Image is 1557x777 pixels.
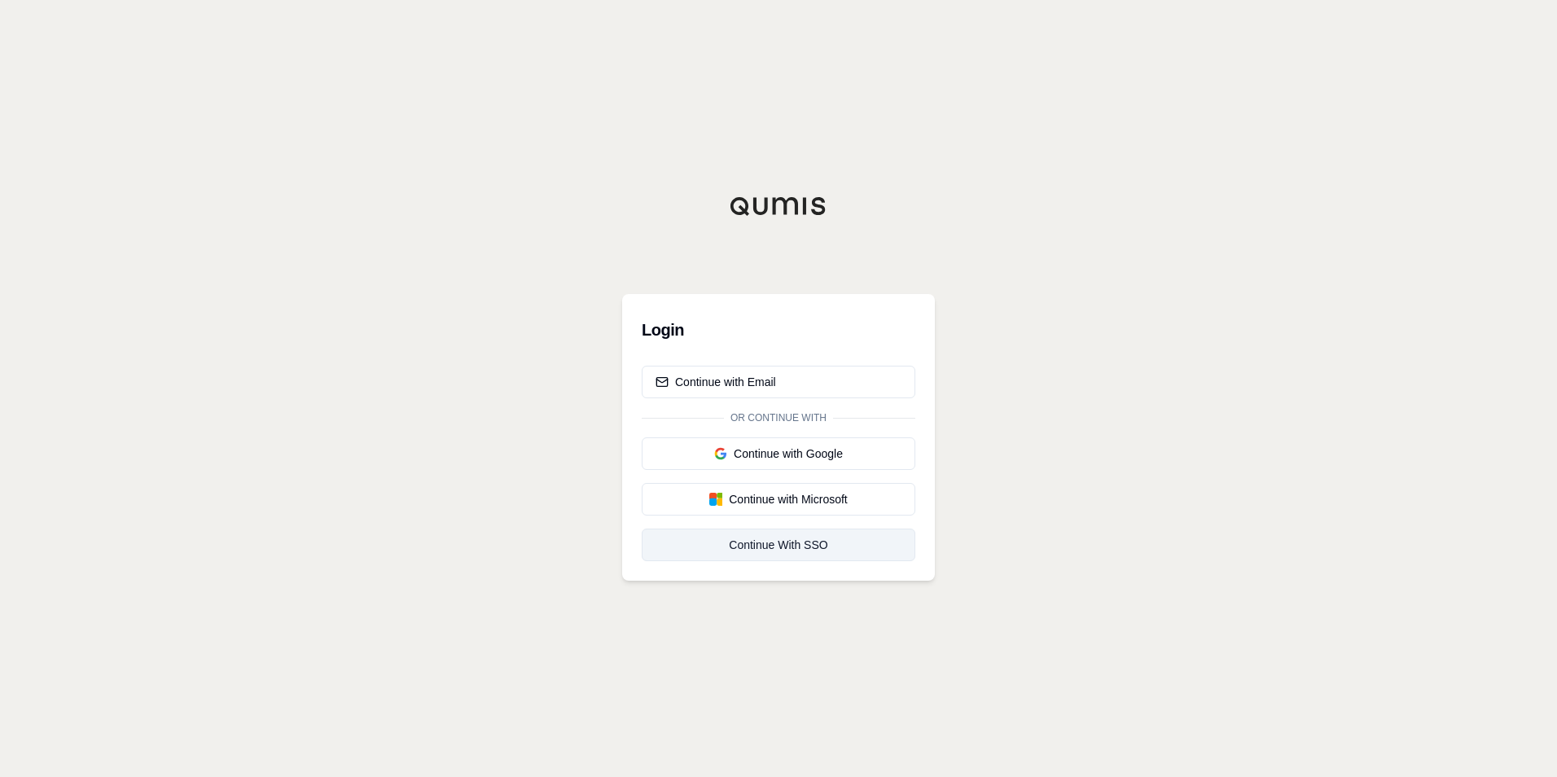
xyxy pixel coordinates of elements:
h3: Login [642,314,915,346]
button: Continue with Google [642,437,915,470]
div: Continue with Email [656,374,776,390]
div: Continue with Microsoft [656,491,901,507]
img: Qumis [730,196,827,216]
a: Continue With SSO [642,529,915,561]
div: Continue with Google [656,446,901,462]
span: Or continue with [724,411,833,424]
button: Continue with Microsoft [642,483,915,516]
div: Continue With SSO [656,537,901,553]
button: Continue with Email [642,366,915,398]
